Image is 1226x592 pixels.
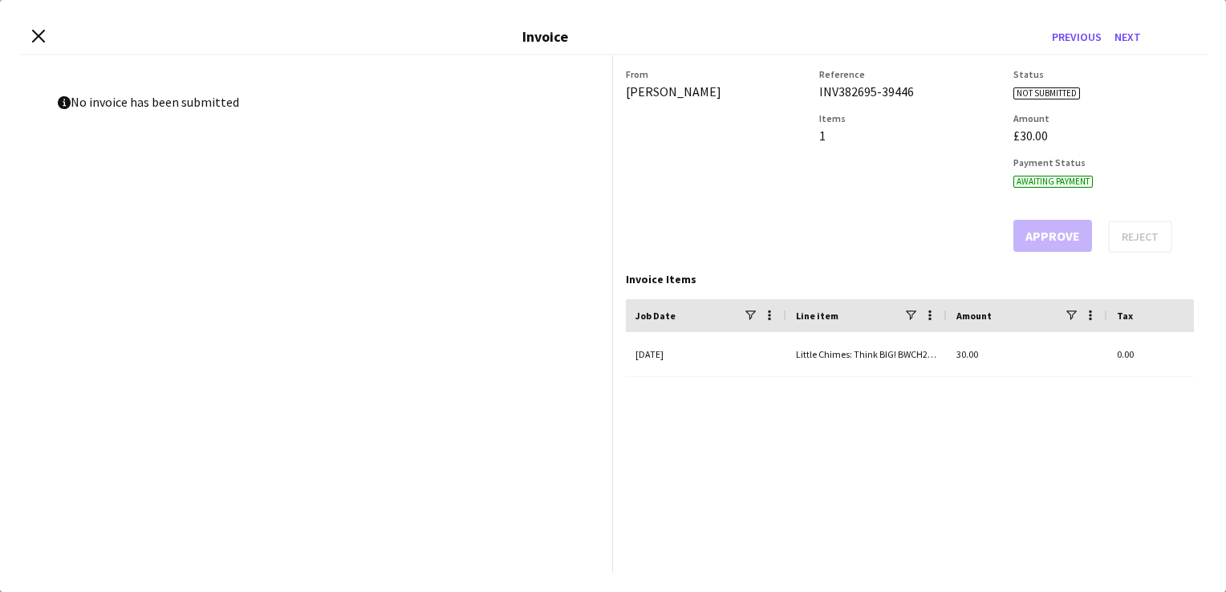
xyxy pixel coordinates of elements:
p: No invoice has been submitted [58,94,574,108]
div: £30.00 [1013,128,1194,144]
h3: From [626,68,806,80]
h3: Payment Status [1013,156,1194,168]
h3: Status [1013,68,1194,80]
span: Job Date [635,310,676,322]
span: Amount [956,310,992,322]
h3: Amount [1013,112,1194,124]
h3: Reference [819,68,1000,80]
span: Tax [1117,310,1133,322]
span: Line item [796,310,838,322]
div: 30.00 [947,332,1107,376]
span: Awaiting payment [1013,176,1093,188]
div: 1 [819,128,1000,144]
div: Little Chimes: Think BIG! BWCH25003/PERF - Project Manager (expense) [786,332,947,376]
div: [DATE] [626,332,786,376]
button: Previous [1045,24,1108,50]
span: Not submitted [1013,87,1080,99]
div: INV382695-39446 [819,83,1000,99]
button: Next [1108,24,1147,50]
div: Invoice Items [626,272,1194,286]
h3: Invoice [522,27,568,46]
div: [PERSON_NAME] [626,83,806,99]
h3: Items [819,112,1000,124]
